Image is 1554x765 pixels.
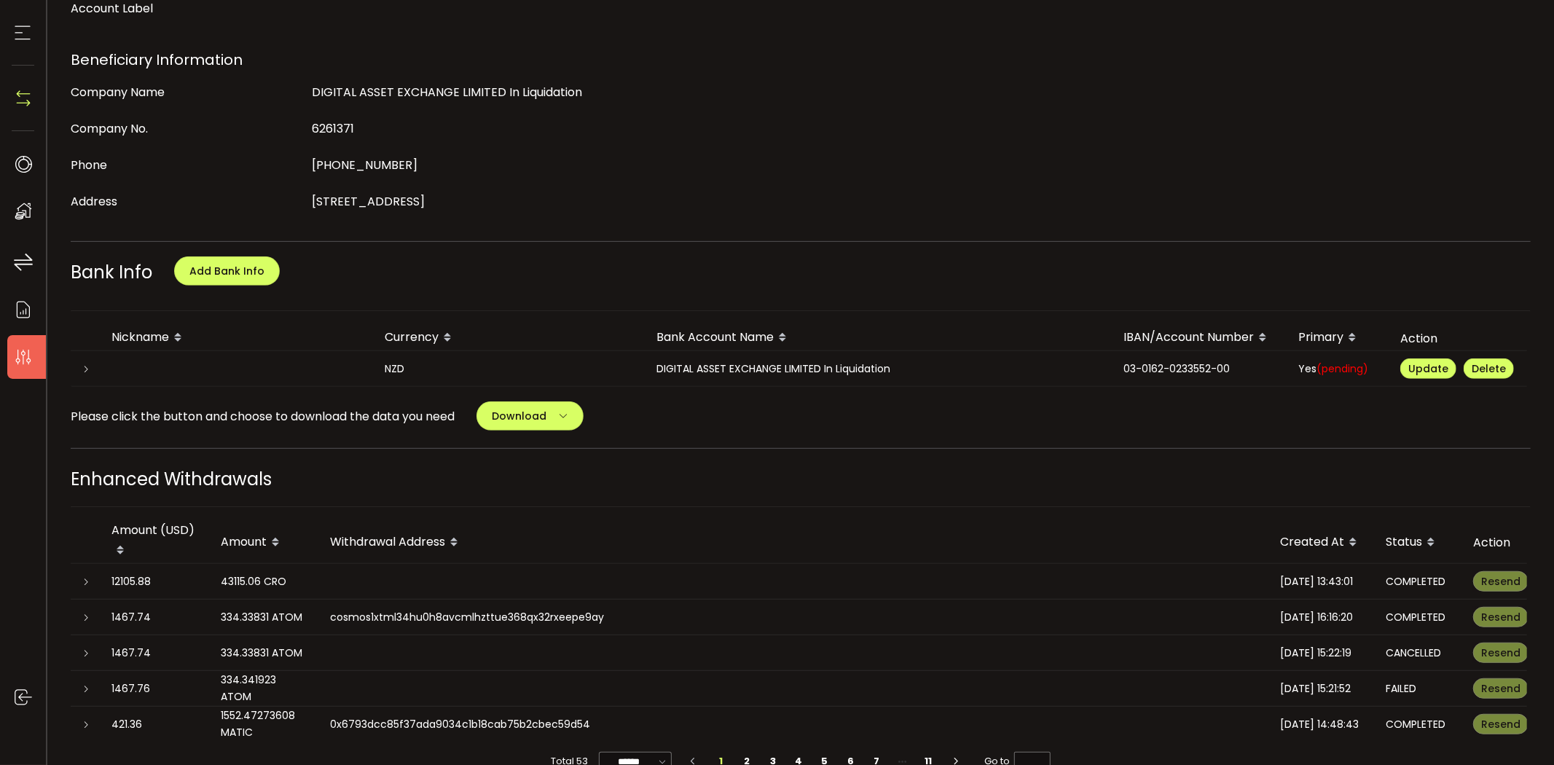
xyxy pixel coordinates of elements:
[111,645,197,662] div: 1467.74
[1481,574,1520,589] span: Resend
[1287,326,1389,350] div: Primary
[1112,361,1287,377] div: 03-0162-0233552-00
[492,409,546,423] span: Download
[71,114,305,144] div: Company No.
[1280,645,1362,662] div: [DATE] 15:22:19
[111,573,197,590] div: 12105.88
[1112,326,1287,350] div: IBAN/Account Number
[1287,361,1389,377] div: Yes
[111,680,197,697] div: 1467.76
[312,157,417,173] span: [PHONE_NUMBER]
[221,645,307,662] div: 334.33831 ATOM
[100,522,209,563] div: Amount (USD)
[71,260,152,284] span: Bank Info
[221,609,307,626] div: 334.33831 ATOM
[1386,680,1450,697] div: FAILED
[1481,695,1554,765] iframe: Chat Widget
[318,716,1268,733] div: 0x6793dcc85f37ada9034c1b18cab75b2cbec59d54
[1389,330,1527,347] div: Action
[1473,714,1529,734] button: Resend
[1461,534,1527,551] div: Action
[312,120,354,137] span: 6261371
[111,716,197,733] div: 421.36
[645,361,1112,377] div: DIGITAL ASSET EXCHANGE LIMITED In Liquidation
[111,609,197,626] div: 1467.74
[189,264,264,278] span: Add Bank Info
[1473,643,1529,663] button: Resend
[645,326,1112,350] div: Bank Account Name
[221,707,307,741] div: 1552.47273608 MATIC
[1374,530,1461,555] div: Status
[1473,678,1529,699] button: Resend
[71,187,305,216] div: Address
[373,361,645,377] div: NZD
[476,401,584,431] button: Download
[1280,716,1362,733] div: [DATE] 14:48:43
[1386,716,1450,733] div: COMPLETED
[1481,681,1520,696] span: Resend
[174,256,280,286] button: Add Bank Info
[12,87,34,109] img: N4P5cjLOiQAAAABJRU5ErkJggg==
[71,466,1531,492] div: Enhanced Withdrawals
[71,407,455,425] span: Please click the button and choose to download the data you need
[71,151,305,180] div: Phone
[71,45,1531,74] div: Beneficiary Information
[1386,609,1450,626] div: COMPLETED
[1386,573,1450,590] div: COMPLETED
[100,326,373,350] div: Nickname
[318,530,1268,555] div: Withdrawal Address
[1280,680,1362,697] div: [DATE] 15:21:52
[209,530,318,555] div: Amount
[1481,646,1520,660] span: Resend
[1280,573,1362,590] div: [DATE] 13:43:01
[1386,645,1450,662] div: CANCELLED
[1481,610,1520,624] span: Resend
[1316,361,1368,376] span: (pending)
[1472,361,1506,376] span: Delete
[221,573,307,590] div: 43115.06 CRO
[312,193,425,210] span: [STREET_ADDRESS]
[1268,530,1374,555] div: Created At
[1280,609,1362,626] div: [DATE] 16:16:20
[373,326,645,350] div: Currency
[1473,607,1529,627] button: Resend
[1400,358,1456,379] button: Update
[312,84,582,101] span: DIGITAL ASSET EXCHANGE LIMITED In Liquidation
[71,78,305,107] div: Company Name
[1473,571,1529,592] button: Resend
[318,609,1268,626] div: cosmos1xtml34hu0h8avcmlhzttue368qx32rxeepe9ay
[1464,358,1514,379] button: Delete
[1408,361,1448,376] span: Update
[221,672,307,705] div: 334.341923 ATOM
